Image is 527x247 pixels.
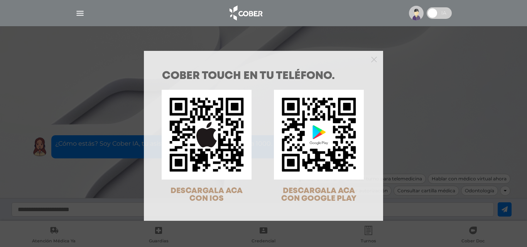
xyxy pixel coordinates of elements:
[162,71,365,82] h1: COBER TOUCH en tu teléfono.
[274,90,364,180] img: qr-code
[371,55,377,62] button: Close
[162,90,252,180] img: qr-code
[171,187,243,202] span: DESCARGALA ACA CON IOS
[281,187,356,202] span: DESCARGALA ACA CON GOOGLE PLAY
